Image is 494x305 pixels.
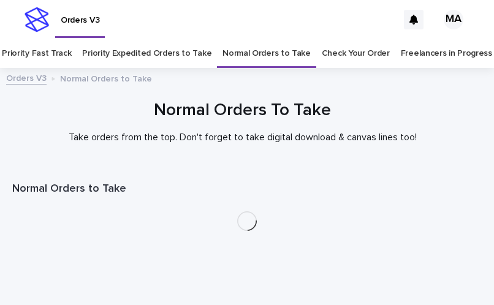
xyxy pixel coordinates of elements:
a: Priority Expedited Orders to Take [82,39,211,68]
p: Take orders from the top. Don't forget to take digital download & canvas lines too! [12,132,473,143]
img: stacker-logo-s-only.png [25,7,49,32]
a: Priority Fast Track [2,39,71,68]
p: Normal Orders to Take [60,71,152,85]
a: Freelancers in Progress [401,39,492,68]
h1: Normal Orders To Take [12,99,473,122]
h1: Normal Orders to Take [12,182,482,197]
a: Check Your Order [322,39,390,68]
a: Normal Orders to Take [222,39,311,68]
a: Orders V3 [6,70,47,85]
div: MA [444,10,463,29]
